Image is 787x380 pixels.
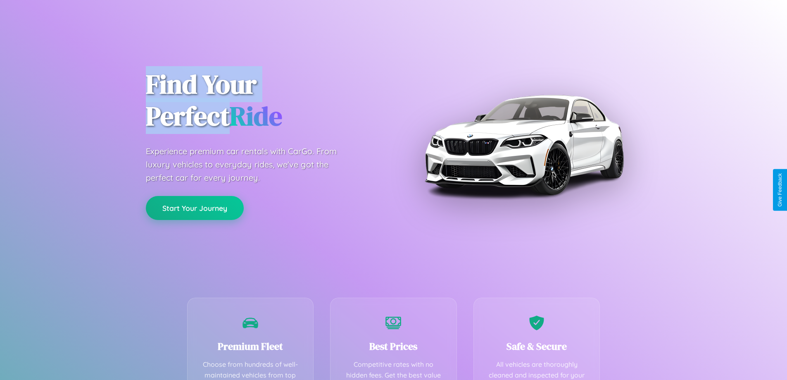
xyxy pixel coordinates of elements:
[146,145,352,184] p: Experience premium car rentals with CarGo. From luxury vehicles to everyday rides, we've got the ...
[777,173,783,207] div: Give Feedback
[421,41,627,248] img: Premium BMW car rental vehicle
[146,69,381,132] h1: Find Your Perfect
[486,339,587,353] h3: Safe & Secure
[230,98,282,134] span: Ride
[343,339,444,353] h3: Best Prices
[146,196,244,220] button: Start Your Journey
[200,339,301,353] h3: Premium Fleet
